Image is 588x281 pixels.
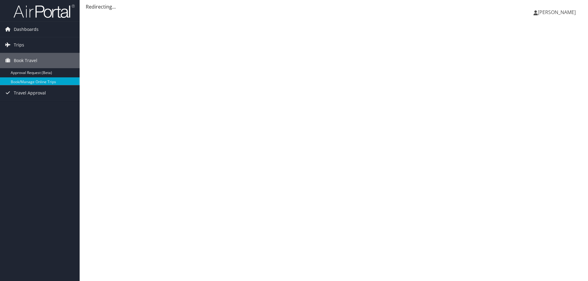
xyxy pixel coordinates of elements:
[538,9,576,16] span: [PERSON_NAME]
[86,3,582,10] div: Redirecting...
[14,85,46,101] span: Travel Approval
[13,4,75,18] img: airportal-logo.png
[14,37,24,53] span: Trips
[14,53,37,68] span: Book Travel
[14,22,39,37] span: Dashboards
[533,3,582,21] a: [PERSON_NAME]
